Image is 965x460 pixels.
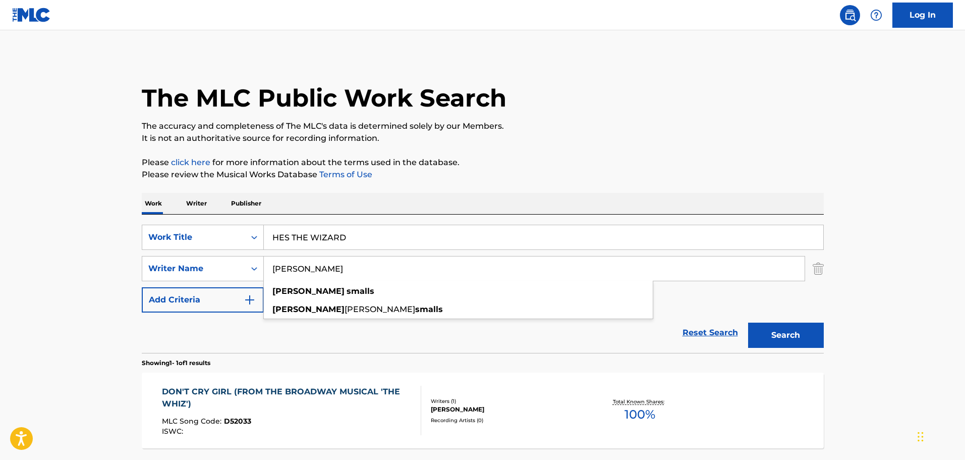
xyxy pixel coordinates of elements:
[183,193,210,214] p: Writer
[918,422,924,452] div: Drag
[142,169,824,181] p: Please review the Musical Works Database
[748,323,824,348] button: Search
[813,256,824,281] img: Delete Criterion
[142,193,165,214] p: Work
[142,132,824,144] p: It is not an authoritative source for recording information.
[162,427,186,436] span: ISWC :
[142,287,264,313] button: Add Criteria
[272,304,345,314] strong: [PERSON_NAME]
[162,386,413,410] div: DON'T CRY GIRL (FROM THE BROADWAY MUSICAL 'THE WHIZ')
[224,417,251,426] span: D52033
[142,120,824,132] p: The accuracy and completeness of The MLC's data is determined solely by our Members.
[431,417,583,424] div: Recording Artists ( 0 )
[142,157,824,169] p: Please for more information about the terms used in the database.
[677,322,743,344] a: Reset Search
[345,304,415,314] span: [PERSON_NAME]
[244,294,256,306] img: 9d2ae6d4665cec9f34b9.svg
[228,193,264,214] p: Publisher
[272,286,345,296] strong: [PERSON_NAME]
[866,5,886,25] div: Help
[148,231,239,243] div: Work Title
[870,9,882,21] img: help
[431,405,583,414] div: [PERSON_NAME]
[840,5,860,25] a: Public Search
[142,359,210,368] p: Showing 1 - 1 of 1 results
[613,398,667,405] p: Total Known Shares:
[625,405,655,424] span: 100 %
[431,397,583,405] div: Writers ( 1 )
[12,8,51,22] img: MLC Logo
[171,158,210,167] a: click here
[415,304,443,314] strong: smalls
[148,263,239,275] div: Writer Name
[915,412,965,460] iframe: Chat Widget
[317,170,372,179] a: Terms of Use
[142,373,824,448] a: DON'T CRY GIRL (FROM THE BROADWAY MUSICAL 'THE WHIZ')MLC Song Code:D52033ISWC:Writers (1)[PERSON_...
[162,417,224,426] span: MLC Song Code :
[347,286,374,296] strong: smalls
[892,3,953,28] a: Log In
[844,9,856,21] img: search
[142,225,824,353] form: Search Form
[142,83,506,113] h1: The MLC Public Work Search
